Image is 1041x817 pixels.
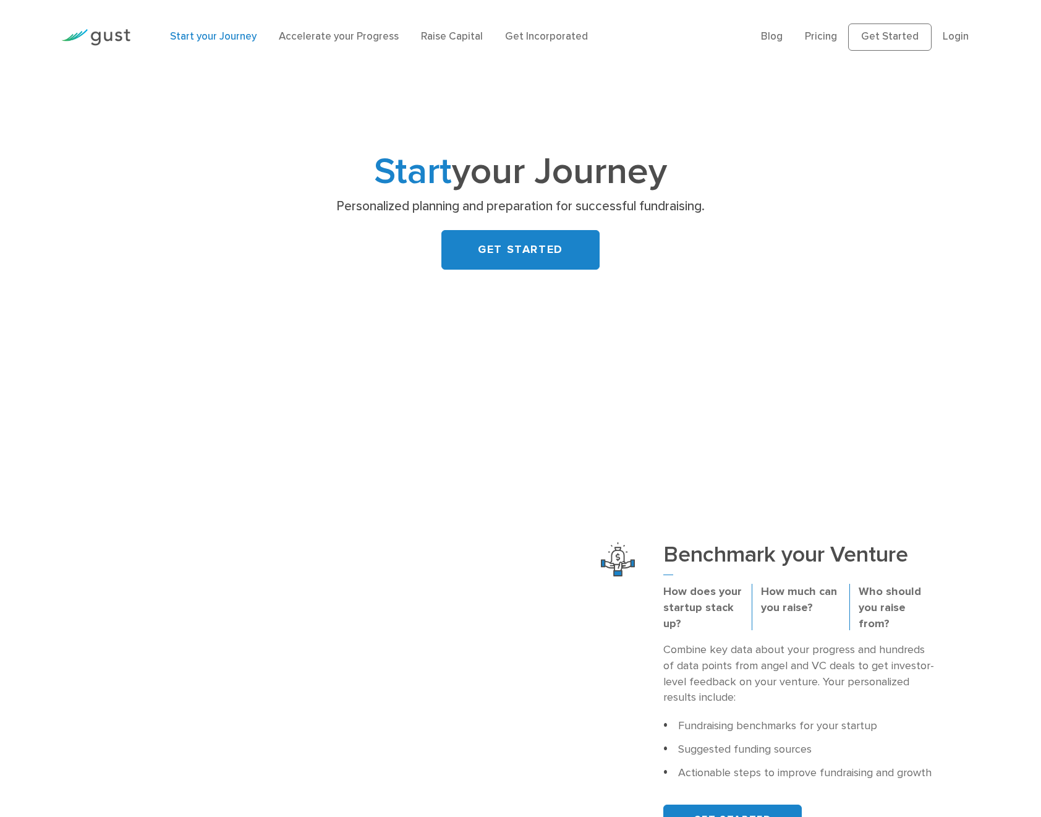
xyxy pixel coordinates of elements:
a: Pricing [805,30,837,43]
h1: your Journey [276,155,765,189]
li: Actionable steps to improve fundraising and growth [663,765,938,781]
a: Raise Capital [421,30,483,43]
p: Personalized planning and preparation for successful fundraising. [281,198,760,215]
h3: Benchmark your Venture [663,542,938,575]
a: Get Incorporated [505,30,588,43]
a: Accelerate your Progress [279,30,399,43]
p: How does your startup stack up? [663,584,742,632]
img: Gust Logo [61,29,130,46]
a: Blog [761,30,783,43]
p: How much can you raise? [761,584,840,616]
a: Get Started [848,24,932,51]
a: GET STARTED [441,230,600,270]
p: Who should you raise from? [859,584,938,632]
a: Login [943,30,969,43]
li: Fundraising benchmarks for your startup [663,718,938,734]
img: Benchmark Your Venture [601,542,635,576]
a: Start your Journey [170,30,257,43]
li: Suggested funding sources [663,742,938,758]
span: Start [374,150,452,194]
p: Combine key data about your progress and hundreds of data points from angel and VC deals to get i... [663,642,938,706]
